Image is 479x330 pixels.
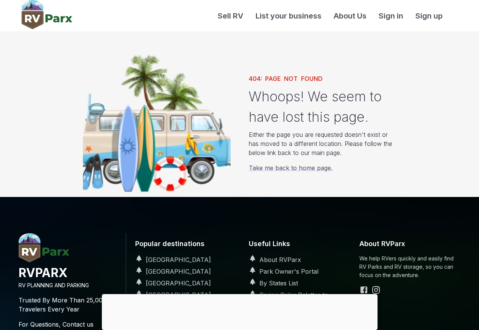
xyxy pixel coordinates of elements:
[19,320,120,329] p: For Questions, Contact us
[19,233,69,262] img: RVParx.com
[249,164,332,172] a: Take me back to home page.
[246,233,347,255] h6: Useful Links
[19,265,120,281] h4: RVPARX
[250,10,328,22] a: List your business
[328,10,373,22] a: About Us
[359,254,461,279] p: We help RVers quickly and easily find RV Parks and RV storage, so you can focus on the adventure.
[102,294,378,328] iframe: Advertisement
[249,74,396,83] h1: 404: PAGE NOT FOUND
[19,290,120,320] p: Trusted By More Than 25,000 Travelers Every Year
[83,50,231,197] img: The Page is not found
[132,279,211,287] a: [GEOGRAPHIC_DATA]
[132,256,211,263] a: [GEOGRAPHIC_DATA]
[246,268,318,275] a: Park Owner's Portal
[19,256,120,290] a: RVParx.comRVPARXRV PLANNING AND PARKING
[132,233,234,255] h6: Popular destinations
[373,10,409,22] a: Sign in
[246,279,298,287] a: By States List
[359,233,461,255] h6: About RVParx
[246,256,301,263] a: About RVParx
[212,10,250,22] a: Sell RV
[249,130,396,163] p: Either the page you are requested doesn't exist or has moved to a different location. Please foll...
[249,83,396,130] h2: Whoops! We seem to have lost this page.
[132,291,211,299] a: [GEOGRAPHIC_DATA]
[409,10,449,22] a: Sign up
[19,281,120,290] p: RV PLANNING AND PARKING
[132,268,211,275] a: [GEOGRAPHIC_DATA]
[246,291,341,308] a: Spring Color Palettes to Refresh Your Home This Season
